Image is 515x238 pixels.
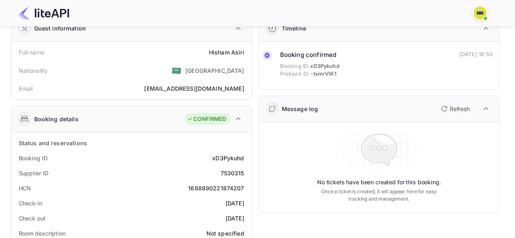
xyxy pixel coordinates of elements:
[459,50,493,59] div: [DATE] 18:50
[172,63,181,78] span: United States
[19,214,46,223] div: Check out
[317,178,441,186] p: No tickets have been created for this booking.
[187,115,226,123] div: CONFIRMED
[473,7,487,20] img: N/A N/A
[282,24,306,33] div: Timeline
[19,154,48,162] div: Booking ID
[185,66,244,75] div: [GEOGRAPHIC_DATA]
[282,105,318,113] div: Message log
[226,214,244,223] div: [DATE]
[18,7,69,20] img: LiteAPI Logo
[450,105,470,113] p: Refresh
[280,62,310,70] span: Booking ID:
[34,115,79,123] div: Booking details
[212,154,244,162] div: xD3Pykuhd
[19,66,48,75] div: Nationality
[144,84,244,93] div: [EMAIL_ADDRESS][DOMAIN_NAME]
[19,184,31,192] div: HCN
[315,188,443,203] p: Once a ticket is created, it will appear here for easy tracking and management.
[310,62,339,70] span: xD3Pykuhd
[220,169,244,177] div: 7530315
[206,229,244,238] div: Not specified
[19,48,44,57] div: Full name
[188,184,244,192] div: 1688890221874207
[19,169,48,177] div: Supplier ID
[19,139,87,147] div: Status and reservations
[19,229,66,238] div: Room description
[209,48,244,57] div: Hisham Asiri
[311,70,336,78] span: -txmrVIK1
[436,102,473,115] button: Refresh
[19,84,33,93] div: Email
[280,50,340,60] div: Booking confirmed
[34,24,86,33] div: Guest information
[226,199,244,207] div: [DATE]
[280,70,310,78] span: Prebook ID:
[19,199,42,207] div: Check-in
